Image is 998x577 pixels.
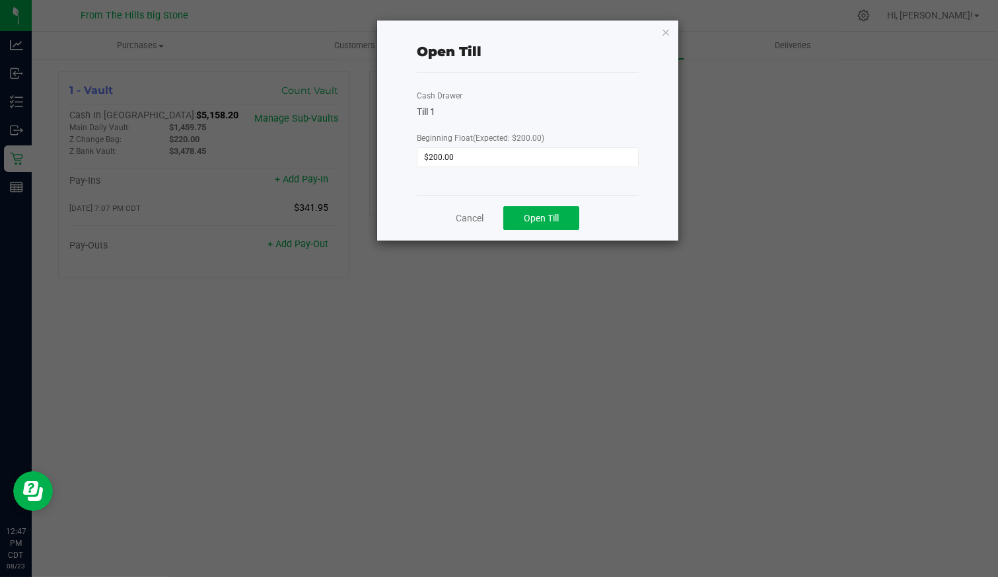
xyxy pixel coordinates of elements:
[473,134,544,143] span: (Expected: $200.00)
[13,471,53,511] iframe: Resource center
[417,105,639,119] div: Till 1
[417,42,481,61] div: Open Till
[417,134,544,143] span: Beginning Float
[503,206,579,230] button: Open Till
[524,213,559,223] span: Open Till
[417,90,462,102] label: Cash Drawer
[456,212,483,225] a: Cancel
